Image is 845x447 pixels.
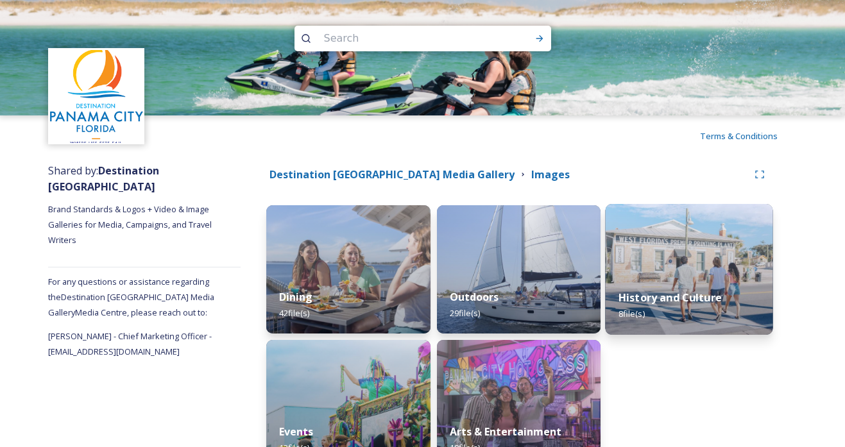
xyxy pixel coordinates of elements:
[279,425,313,439] strong: Events
[450,290,499,304] strong: Outdoors
[450,307,480,319] span: 29 file(s)
[48,330,214,357] span: [PERSON_NAME] - Chief Marketing Officer - [EMAIL_ADDRESS][DOMAIN_NAME]
[269,167,515,181] strong: Destination [GEOGRAPHIC_DATA] Media Gallery
[266,205,431,333] img: 2f013685-223f-43c3-9928-3d9d36c5b462.jpg
[619,291,722,305] strong: History and Culture
[279,307,309,319] span: 42 file(s)
[437,205,601,333] img: 8ec44f32-59b6-4c44-9115-4cfe1ba2ce6d.jpg
[700,128,797,144] a: Terms & Conditions
[279,290,312,304] strong: Dining
[48,164,159,194] strong: Destination [GEOGRAPHIC_DATA]
[450,425,561,439] strong: Arts & Entertainment
[48,203,214,246] span: Brand Standards & Logos + Video & Image Galleries for Media, Campaigns, and Travel Writers
[606,204,773,335] img: 04ab8b4c-0776-4b37-891a-88534887b2fc.jpg
[619,308,645,319] span: 8 file(s)
[48,276,214,318] span: For any questions or assistance regarding the Destination [GEOGRAPHIC_DATA] Media Gallery Media C...
[700,130,778,142] span: Terms & Conditions
[48,164,159,194] span: Shared by:
[531,167,570,181] strong: Images
[50,50,143,143] img: download.png
[318,24,493,53] input: Search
